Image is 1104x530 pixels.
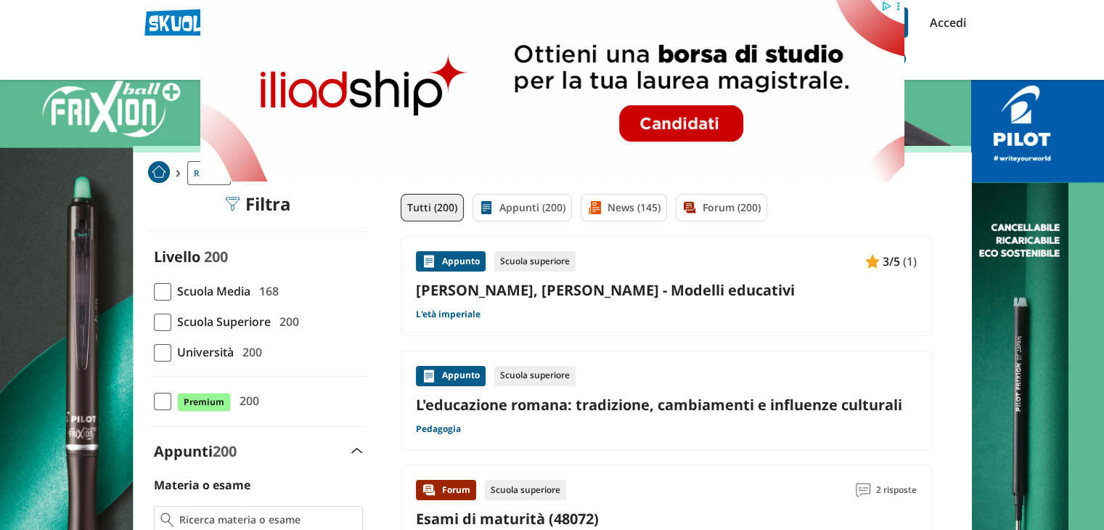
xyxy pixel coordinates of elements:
[422,369,436,383] img: Appunti contenuto
[473,194,572,221] a: Appunti (200)
[160,513,174,527] img: Ricerca materia o esame
[225,197,240,211] img: Filtra filtri mobile
[422,483,436,497] img: Forum contenuto
[416,395,917,415] a: L'educazione romana: tradizione, cambiamenti e influenze culturali
[148,161,170,183] img: Home
[225,194,291,214] div: Filtra
[171,343,234,362] span: Università
[177,393,231,412] span: Premium
[253,282,279,301] span: 168
[422,254,436,269] img: Appunti contenuto
[154,247,200,266] label: Livello
[494,251,576,272] div: Scuola superiore
[204,247,228,266] span: 200
[234,391,259,410] span: 200
[416,280,917,300] a: [PERSON_NAME], [PERSON_NAME] - Modelli educativi
[865,254,880,269] img: Appunti contenuto
[876,480,917,500] span: 2 risposte
[479,200,494,215] img: Appunti filtro contenuto
[682,200,697,215] img: Forum filtro contenuto
[416,251,486,272] div: Appunto
[416,423,461,435] a: Pedagogia
[903,252,917,271] span: (1)
[416,366,486,386] div: Appunto
[485,480,566,500] div: Scuola superiore
[237,343,262,362] span: 200
[213,441,237,461] span: 200
[494,366,576,386] div: Scuola superiore
[351,448,363,454] img: Apri e chiudi sezione
[930,7,960,38] a: Accedi
[587,200,602,215] img: News filtro contenuto
[416,509,599,529] a: Esami di maturità (48072)
[416,309,481,320] a: L'età imperiale
[856,483,870,497] img: Commenti lettura
[187,161,231,185] a: Ricerca
[154,477,250,493] label: Materia o esame
[676,194,767,221] a: Forum (200)
[171,312,271,331] span: Scuola Superiore
[274,312,299,331] span: 200
[883,252,900,271] span: 3/5
[581,194,667,221] a: News (145)
[416,480,476,500] div: Forum
[401,194,464,221] a: Tutti (200)
[179,513,356,527] input: Ricerca materia o esame
[148,161,170,185] a: Home
[154,441,237,461] label: Appunti
[171,282,250,301] span: Scuola Media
